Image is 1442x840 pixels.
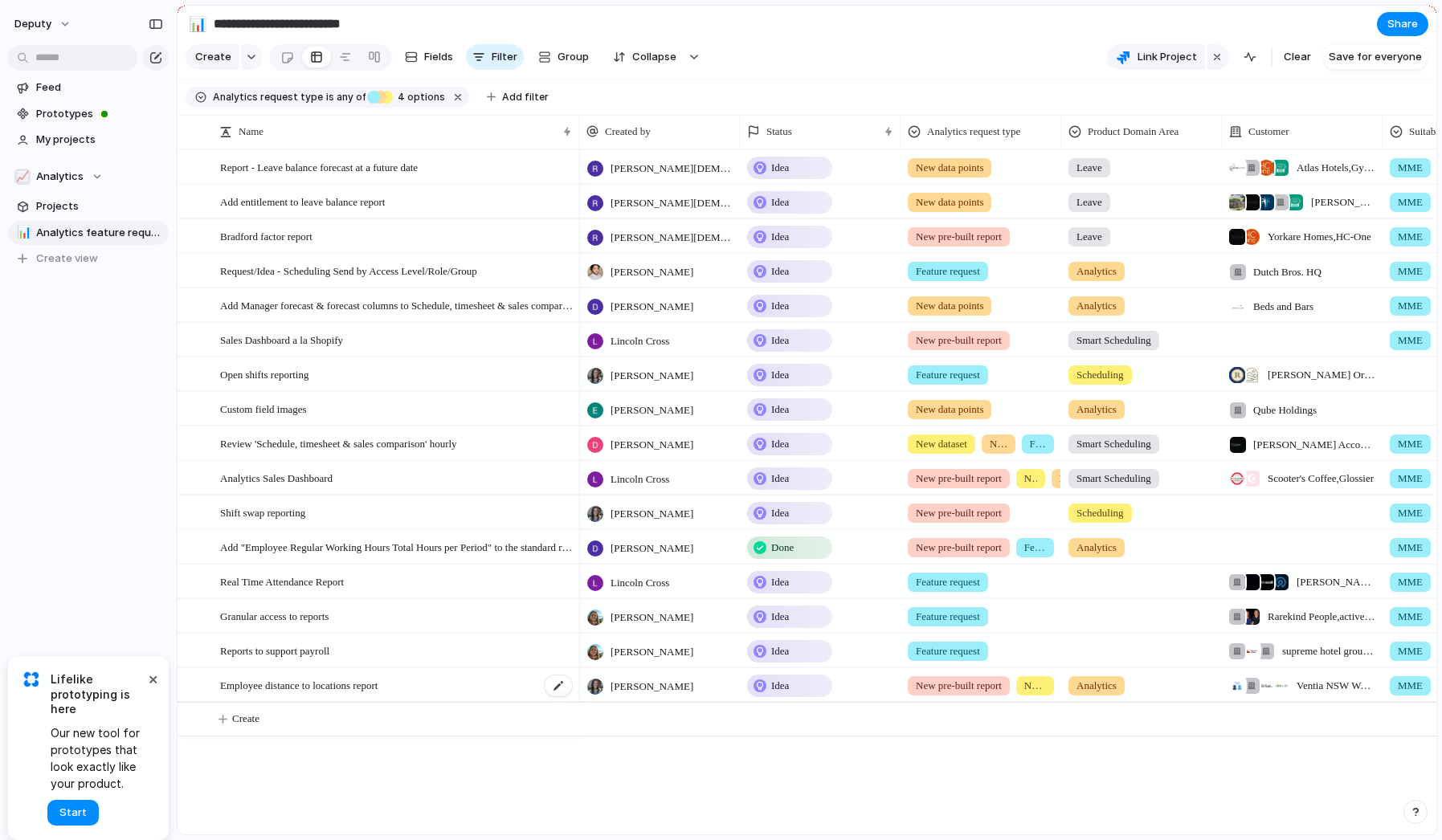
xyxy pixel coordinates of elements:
[477,86,558,108] button: Add filter
[1398,194,1423,210] span: MME
[1076,540,1117,556] span: Analytics
[220,675,378,694] span: Employee distance to locations report
[466,44,524,70] button: Filter
[611,161,733,177] span: [PERSON_NAME][DEMOGRAPHIC_DATA]
[1060,471,1072,487] span: New data points
[916,574,980,590] span: Feature request
[1297,678,1375,694] span: Ventia NSW WofG Cleaning , Talk Recruitment , [PERSON_NAME] Solutions , Sirius People , SkinCure
[1282,643,1375,659] span: supreme hotel group , [PERSON_NAME] group , ht services
[1253,402,1317,418] span: Qube Holdings
[611,471,669,487] span: Lincoln Cross
[8,128,169,152] a: My projects
[1311,194,1375,210] span: [PERSON_NAME] Hotel Group , [GEOGRAPHIC_DATA] , Yorkare Homes , CHD Living , Farncombe Life Limit...
[51,672,145,716] span: Lifelike prototyping is here
[611,230,733,246] span: [PERSON_NAME][DEMOGRAPHIC_DATA]
[558,49,589,65] span: Group
[220,330,343,349] span: Sales Dashboard a la Shopify
[771,402,789,418] span: Idea
[771,298,789,314] span: Idea
[916,298,983,314] span: New data points
[1398,229,1423,245] span: MME
[771,505,789,521] span: Idea
[766,124,792,140] span: Status
[916,194,983,210] span: New data points
[8,75,169,100] a: Feed
[1297,160,1375,176] span: Atlas Hotels , Gymshark , HC-One , [PERSON_NAME] Care
[771,367,789,383] span: Idea
[232,711,259,727] span: Create
[916,609,980,625] span: Feature request
[1268,609,1375,625] span: Rarekind People , active hearing
[8,194,169,218] a: Projects
[8,165,169,189] button: 📈Analytics
[220,399,307,418] span: Custom field images
[611,644,693,660] span: [PERSON_NAME]
[771,332,789,349] span: Idea
[8,221,169,245] a: 📊Analytics feature requests
[611,402,693,418] span: [PERSON_NAME]
[611,333,669,349] span: Lincoln Cross
[916,332,1002,349] span: New pre-built report
[771,574,789,590] span: Idea
[916,229,1002,245] span: New pre-built report
[36,225,163,241] span: Analytics feature requests
[1387,16,1418,32] span: Share
[611,679,693,695] span: [PERSON_NAME]
[59,805,87,821] span: Start
[220,606,329,625] span: Granular access to reports
[1076,402,1117,418] span: Analytics
[1398,436,1423,452] span: MME
[1024,678,1046,694] span: New dataset
[1076,298,1117,314] span: Analytics
[611,540,693,557] span: [PERSON_NAME]
[603,44,684,70] button: Collapse
[1248,124,1289,140] span: Customer
[220,157,418,176] span: Report - Leave balance forecast at a future date
[771,436,789,452] span: Idea
[424,49,453,65] span: Fields
[1398,263,1423,279] span: MME
[1398,160,1423,176] span: MME
[1398,540,1423,556] span: MME
[611,299,693,315] span: [PERSON_NAME]
[1297,574,1375,590] span: [PERSON_NAME] Hotel Group , Ventia NSW WofG Cleaning , Eucalytpus , The Boring Company , [PERSON_...
[239,124,263,140] span: Name
[1076,332,1151,349] span: Smart Scheduling
[36,251,98,267] span: Create view
[213,90,323,104] span: Analytics request type
[771,263,789,279] span: Idea
[220,468,333,487] span: Analytics Sales Dashboard
[611,506,693,522] span: [PERSON_NAME]
[14,225,31,241] button: 📊
[220,572,344,590] span: Real Time Attendance Report
[1138,49,1197,65] span: Link Project
[1253,264,1321,280] span: Dutch Bros. HQ
[1268,229,1371,245] span: Yorkare Homes , HC-One
[1398,678,1423,694] span: MME
[1024,471,1037,487] span: New dataset
[611,195,733,211] span: [PERSON_NAME][DEMOGRAPHIC_DATA]
[220,192,385,210] span: Add entitlement to leave balance report
[1076,436,1151,452] span: Smart Scheduling
[220,537,574,556] span: Add "Employee Regular Working Hours Total Hours per Period" to the standard report > Team Member ...
[771,540,794,556] span: Done
[771,160,789,176] span: Idea
[1398,574,1423,590] span: MME
[14,169,31,185] div: 📈
[393,91,407,103] span: 4
[220,503,305,521] span: Shift swap reporting
[1277,44,1317,70] button: Clear
[916,436,967,452] span: New dataset
[1076,678,1117,694] span: Analytics
[1268,471,1374,487] span: Scooter's Coffee , Glossier
[14,16,51,32] span: deputy
[220,365,308,383] span: Open shifts reporting
[17,223,28,242] div: 📊
[1107,44,1205,70] button: Link Project
[1076,229,1102,245] span: Leave
[1024,540,1046,556] span: Feature request
[393,90,445,104] span: options
[186,44,239,70] button: Create
[771,609,789,625] span: Idea
[916,402,983,418] span: New data points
